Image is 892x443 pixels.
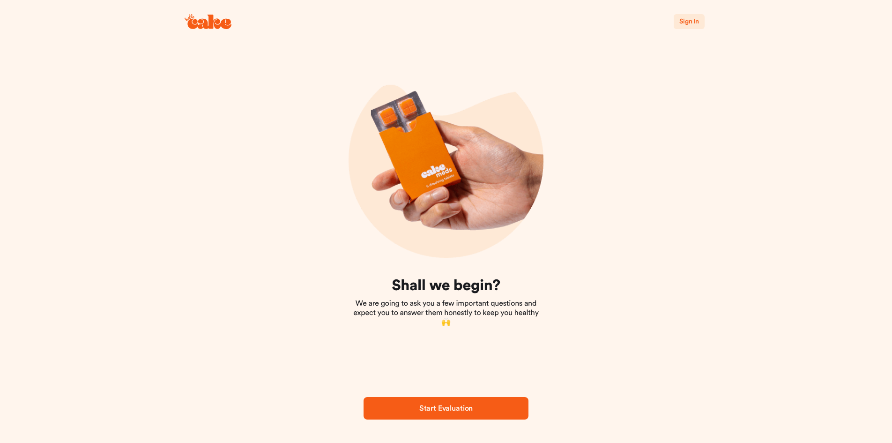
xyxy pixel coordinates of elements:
span: Start Evaluation [419,405,473,412]
h1: Shall we begin? [350,277,542,295]
img: onboarding-img03.png [349,63,543,258]
span: Sign In [679,18,699,25]
button: Start Evaluation [364,397,528,420]
button: Sign In [674,14,705,29]
div: We are going to ask you a few important questions and expect you to answer them honestly to keep ... [350,277,542,327]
